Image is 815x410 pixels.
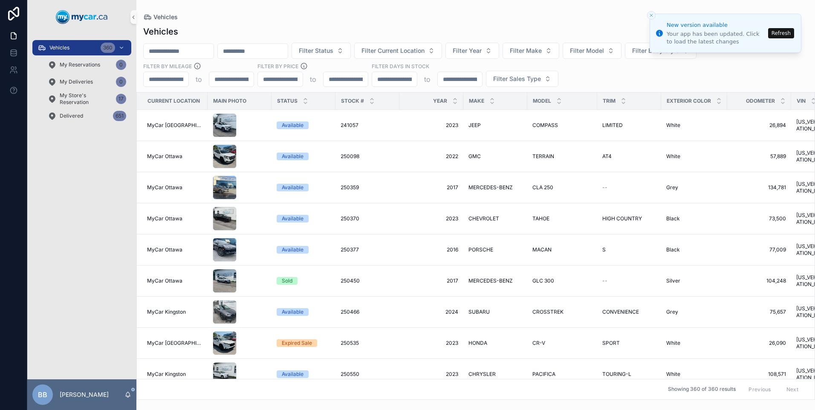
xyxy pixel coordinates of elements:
[277,121,330,129] a: Available
[341,246,394,253] a: 250377
[468,309,522,315] a: SUBARU
[532,277,554,284] span: GLC 300
[602,371,631,378] span: TOURING-L
[563,43,621,59] button: Select Button
[49,44,69,51] span: Vehicles
[666,184,722,191] a: Grey
[147,246,182,253] span: MyCar Ottawa
[468,277,513,284] span: MERCEDES-BENZ
[147,98,200,104] span: Current Location
[667,98,711,104] span: Exterior Color
[405,184,458,191] a: 2017
[468,246,522,253] a: PORSCHE
[532,153,554,160] span: TERRAIN
[532,340,592,346] a: CR-V
[60,78,93,85] span: My Deliveries
[147,340,202,346] a: MyCar [GEOGRAPHIC_DATA]
[147,277,182,284] span: MyCar Ottawa
[282,370,303,378] div: Available
[405,309,458,315] span: 2024
[602,153,656,160] a: AT4
[405,371,458,378] a: 2023
[666,215,680,222] span: Black
[468,184,513,191] span: MERCEDES-BENZ
[532,122,592,129] a: COMPASS
[666,215,722,222] a: Black
[468,340,522,346] a: HONDA
[282,308,303,316] div: Available
[282,121,303,129] div: Available
[405,122,458,129] a: 2023
[143,62,192,70] label: Filter By Mileage
[405,215,458,222] a: 2023
[341,371,359,378] span: 250550
[503,43,559,59] button: Select Button
[625,43,697,59] button: Select Button
[493,75,541,83] span: Filter Sales Type
[468,277,522,284] a: MERCEDES-BENZ
[282,215,303,222] div: Available
[277,153,330,160] a: Available
[532,153,592,160] a: TERRAIN
[468,371,522,378] a: CHRYSLER
[60,61,100,68] span: My Reservations
[277,215,330,222] a: Available
[532,184,553,191] span: CLA 250
[38,390,47,400] span: BB
[341,122,358,129] span: 241057
[732,340,786,346] a: 26,090
[147,309,202,315] a: MyCar Kingston
[602,309,639,315] span: CONVENIENCE
[453,46,482,55] span: Filter Year
[486,71,558,87] button: Select Button
[213,98,246,104] span: Main Photo
[341,309,359,315] span: 250466
[468,122,522,129] a: JEEP
[732,184,786,191] a: 134,781
[101,43,115,53] div: 360
[361,46,425,55] span: Filter Current Location
[532,309,564,315] span: CROSSTREK
[732,277,786,284] a: 104,248
[602,215,656,222] a: HIGH COUNTRY
[147,184,182,191] span: MyCar Ottawa
[602,122,656,129] a: LIMITED
[143,26,178,38] h1: Vehicles
[405,153,458,160] a: 2022
[282,339,312,347] div: Expired Sale
[602,153,612,160] span: AT4
[43,108,131,124] a: Delivered651
[532,340,545,346] span: CR-V
[532,246,592,253] a: MACAN
[602,277,607,284] span: --
[405,340,458,346] a: 2023
[667,21,766,29] div: New version available
[602,184,656,191] a: --
[732,153,786,160] a: 57,889
[147,215,202,222] a: MyCar Ottawa
[277,277,330,285] a: Sold
[468,122,481,129] span: JEEP
[746,98,775,104] span: Odometer
[602,246,606,253] span: S
[647,11,656,20] button: Close toast
[116,77,126,87] div: 0
[341,184,359,191] span: 250359
[341,153,394,160] a: 250098
[732,246,786,253] a: 77,009
[147,277,202,284] a: MyCar Ottawa
[732,122,786,129] span: 26,894
[277,370,330,378] a: Available
[732,215,786,222] span: 73,500
[732,309,786,315] a: 75,657
[341,215,359,222] span: 250370
[602,309,656,315] a: CONVENIENCE
[60,390,109,399] p: [PERSON_NAME]
[341,277,360,284] span: 250450
[532,246,552,253] span: MACAN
